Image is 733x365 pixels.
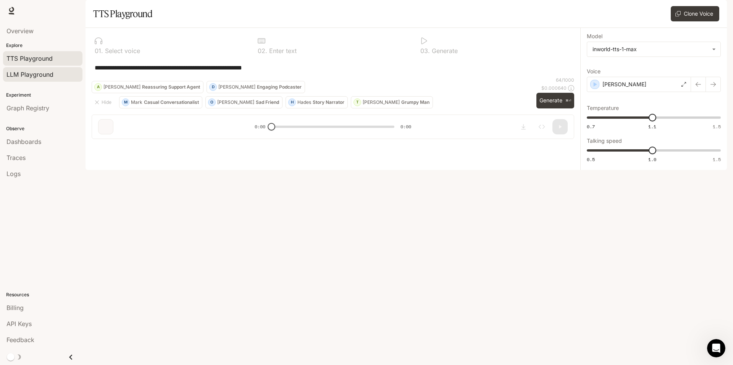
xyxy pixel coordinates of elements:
button: A[PERSON_NAME]Reassuring Support Agent [92,81,203,93]
p: Generate [430,48,458,54]
div: inworld-tts-1-max [587,42,720,57]
p: $ 0.000640 [541,85,567,91]
p: 64 / 1000 [556,77,574,83]
p: Reassuring Support Agent [142,85,200,89]
span: 1.5 [713,156,721,163]
p: Engaging Podcaster [257,85,302,89]
span: 1.0 [648,156,656,163]
h1: TTS Playground [93,6,152,21]
p: Sad Friend [256,100,279,105]
p: Story Narrator [313,100,344,105]
button: HHadesStory Narrator [286,96,348,108]
p: Voice [587,69,601,74]
div: O [208,96,215,108]
p: 0 1 . [95,48,103,54]
p: [PERSON_NAME] [602,81,646,88]
span: 1.5 [713,123,721,130]
div: T [354,96,361,108]
p: [PERSON_NAME] [103,85,140,89]
iframe: Intercom live chat [707,339,725,357]
p: Hades [297,100,311,105]
p: ⌘⏎ [565,99,571,103]
div: A [95,81,102,93]
p: Talking speed [587,138,622,144]
p: Grumpy Man [401,100,429,105]
p: [PERSON_NAME] [217,100,254,105]
span: 0.5 [587,156,595,163]
button: Generate⌘⏎ [536,93,574,108]
p: 0 3 . [420,48,430,54]
button: T[PERSON_NAME]Grumpy Man [351,96,433,108]
p: [PERSON_NAME] [363,100,400,105]
p: 0 2 . [258,48,267,54]
span: 0.7 [587,123,595,130]
button: MMarkCasual Conversationalist [119,96,202,108]
p: Model [587,34,602,39]
button: O[PERSON_NAME]Sad Friend [205,96,283,108]
p: Mark [131,100,142,105]
button: Hide [92,96,116,108]
div: inworld-tts-1-max [593,45,708,53]
div: M [122,96,129,108]
p: Temperature [587,105,619,111]
p: Select voice [103,48,140,54]
p: Enter text [267,48,297,54]
p: Casual Conversationalist [144,100,199,105]
span: 1.1 [648,123,656,130]
button: Clone Voice [671,6,719,21]
p: [PERSON_NAME] [218,85,255,89]
div: D [210,81,216,93]
div: H [289,96,295,108]
button: D[PERSON_NAME]Engaging Podcaster [207,81,305,93]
